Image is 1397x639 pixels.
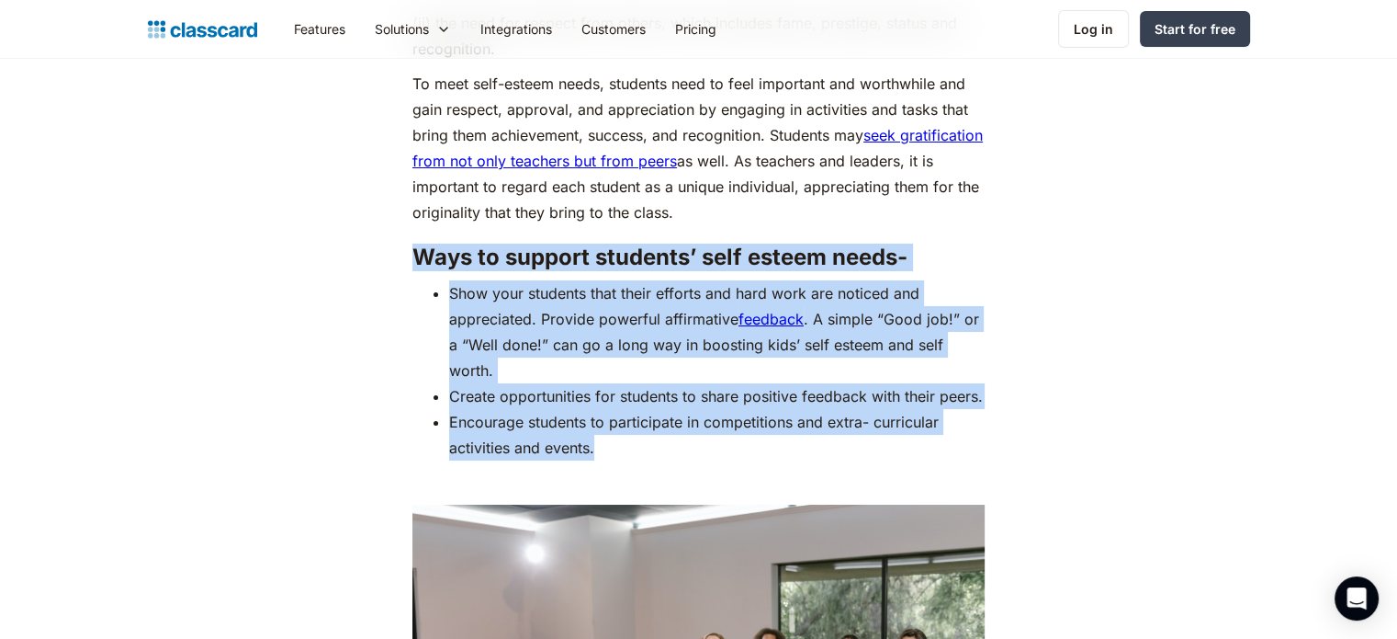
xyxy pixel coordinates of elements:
[660,8,731,50] a: Pricing
[279,8,360,50] a: Features
[449,409,985,461] li: Encourage students to participate in competitions and extra- curricular activities and events.
[1140,11,1250,47] a: Start for free
[1074,19,1113,39] div: Log in
[449,383,985,409] li: Create opportunities for students to share positive feedback with their peers.
[412,71,985,225] p: To meet self-esteem needs, students need to feel important and worthwhile and gain respect, appro...
[360,8,466,50] div: Solutions
[449,280,985,383] li: Show your students that their efforts and hard work are noticed and appreciated. Provide powerful...
[148,17,257,42] a: home
[1058,10,1129,48] a: Log in
[412,244,985,271] h3: Ways to support students’ self esteem needs-
[375,19,429,39] div: Solutions
[567,8,660,50] a: Customers
[1335,576,1379,621] div: Open Intercom Messenger
[466,8,567,50] a: Integrations
[738,310,804,328] a: feedback
[1155,19,1235,39] div: Start for free
[412,470,985,496] p: ‍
